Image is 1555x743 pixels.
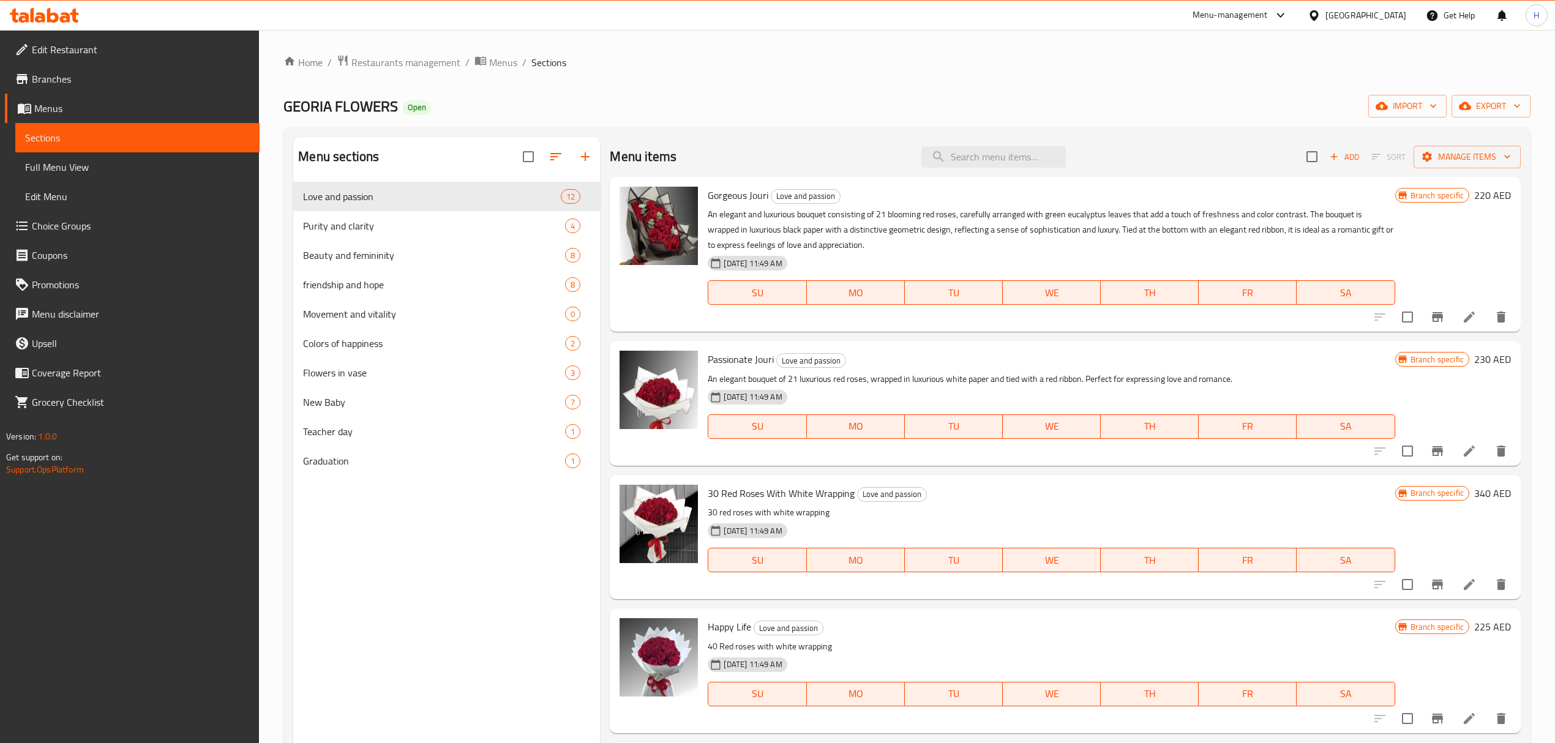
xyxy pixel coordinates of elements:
div: Love and passion [771,189,841,204]
div: items [565,424,580,439]
a: Upsell [5,329,260,358]
span: Open [403,102,431,113]
span: SU [713,284,801,302]
button: delete [1486,302,1516,332]
li: / [465,55,470,70]
a: Edit Menu [15,182,260,211]
button: WE [1003,548,1101,572]
span: 8 [566,279,580,291]
span: TH [1106,417,1194,435]
button: export [1452,95,1531,118]
button: TH [1101,280,1199,305]
button: delete [1486,436,1516,466]
nav: Menu sections [293,177,600,480]
p: 30 red roses with white wrapping [708,505,1395,520]
a: Sections [15,123,260,152]
div: [GEOGRAPHIC_DATA] [1325,9,1406,22]
span: Edit Restaurant [32,42,250,57]
button: Branch-specific-item [1423,704,1452,733]
div: Love and passion [857,487,927,502]
a: Full Menu View [15,152,260,182]
span: [DATE] 11:49 AM [719,525,787,537]
button: SU [708,682,806,706]
span: TU [910,551,998,569]
li: / [522,55,526,70]
span: Movement and vitality [303,307,565,321]
span: [DATE] 11:49 AM [719,391,787,403]
button: SU [708,280,806,305]
span: TH [1106,551,1194,569]
span: 0 [566,308,580,320]
button: SU [708,548,806,572]
span: Love and passion [858,487,926,501]
span: 1.0.0 [38,428,57,444]
button: SA [1297,280,1395,305]
span: Menu disclaimer [32,307,250,321]
button: SA [1297,682,1395,706]
span: H [1534,9,1539,22]
span: Restaurants management [351,55,460,70]
a: Coupons [5,241,260,270]
button: TH [1101,682,1199,706]
a: Menus [5,94,260,123]
button: Branch-specific-item [1423,436,1452,466]
button: Add [1325,147,1364,166]
div: Purity and clarity4 [293,211,600,241]
span: [DATE] 11:49 AM [719,659,787,670]
button: MO [807,280,905,305]
span: Sort sections [541,142,571,171]
span: WE [1008,551,1096,569]
button: SA [1297,414,1395,439]
span: 8 [566,250,580,261]
span: Sections [25,130,250,145]
button: FR [1199,548,1297,572]
div: items [561,189,580,204]
div: Movement and vitality0 [293,299,600,329]
a: Grocery Checklist [5,387,260,417]
span: TU [910,685,998,703]
img: Passionate Jouri [620,351,698,429]
div: items [565,336,580,351]
span: FR [1204,685,1292,703]
div: Teacher day1 [293,417,600,446]
span: SA [1302,551,1390,569]
span: 4 [566,220,580,232]
span: Flowers in vase [303,365,565,380]
a: Promotions [5,270,260,299]
span: MO [812,685,900,703]
span: MO [812,284,900,302]
span: Choice Groups [32,218,250,233]
span: Coverage Report [32,365,250,380]
button: MO [807,682,905,706]
span: Select to update [1395,304,1420,330]
div: Flowers in vase3 [293,358,600,387]
span: SU [713,685,801,703]
div: Purity and clarity [303,218,565,233]
span: Love and passion [771,189,840,203]
span: Teacher day [303,424,565,439]
span: FR [1204,417,1292,435]
button: SU [708,414,806,439]
a: Menus [474,54,517,70]
span: Love and passion [303,189,561,204]
span: MO [812,417,900,435]
div: friendship and hope8 [293,270,600,299]
h2: Menu items [610,147,676,166]
span: FR [1204,284,1292,302]
span: Beauty and femininity [303,248,565,263]
span: Happy Life [708,618,751,636]
span: Menus [489,55,517,70]
div: items [565,395,580,409]
div: Open [403,100,431,115]
a: Restaurants management [337,54,460,70]
span: TH [1106,685,1194,703]
span: Branch specific [1406,354,1469,365]
span: Menus [34,101,250,116]
h6: 220 AED [1474,187,1511,204]
img: 30 Red Roses With White Wrapping [620,485,698,563]
span: Add [1328,150,1361,164]
h6: 340 AED [1474,485,1511,502]
button: delete [1486,704,1516,733]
